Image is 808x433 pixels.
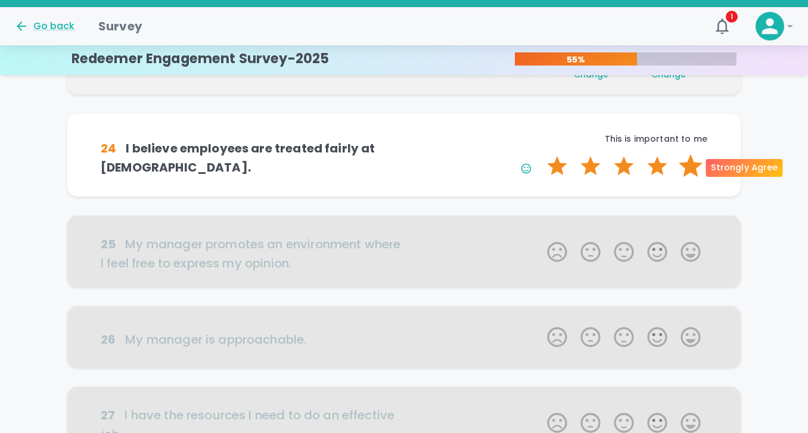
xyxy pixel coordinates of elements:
h1: Survey [98,17,142,36]
p: This is important to me [404,133,707,145]
p: 55% [515,54,637,66]
button: Go back [14,19,74,33]
h6: I believe employees are treated fairly at [DEMOGRAPHIC_DATA]. [101,139,404,177]
div: 24 [101,139,116,158]
button: 1 [708,12,736,41]
div: Strongly Agree [706,159,783,177]
h4: Redeemer Engagement Survey-2025 [72,51,330,67]
span: 1 [726,11,738,23]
